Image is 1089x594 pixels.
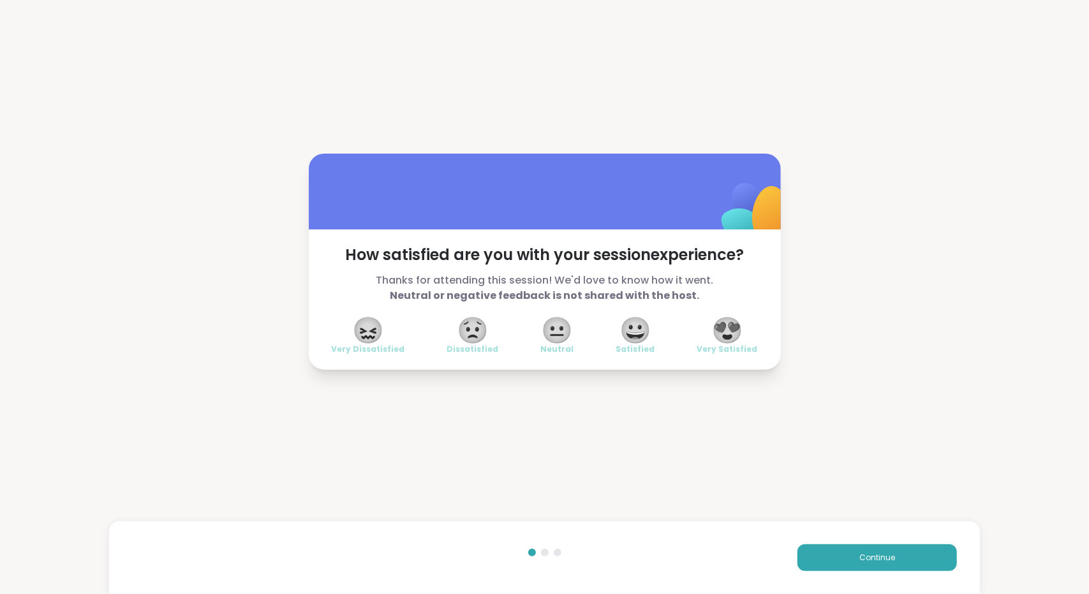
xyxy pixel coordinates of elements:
[542,319,574,342] span: 😐
[697,344,758,354] span: Very Satisfied
[797,544,957,571] button: Continue
[541,344,574,354] span: Neutral
[619,319,651,342] span: 😀
[447,344,499,354] span: Dissatisfied
[352,319,384,342] span: 😖
[332,344,405,354] span: Very Dissatisfied
[457,319,489,342] span: 😟
[616,344,655,354] span: Satisfied
[692,150,819,277] img: ShareWell Logomark
[859,552,895,563] span: Continue
[711,319,743,342] span: 😍
[332,273,758,303] span: Thanks for attending this session! We'd love to know how it went.
[390,288,699,303] b: Neutral or negative feedback is not shared with the host.
[332,245,758,265] span: How satisfied are you with your session experience?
